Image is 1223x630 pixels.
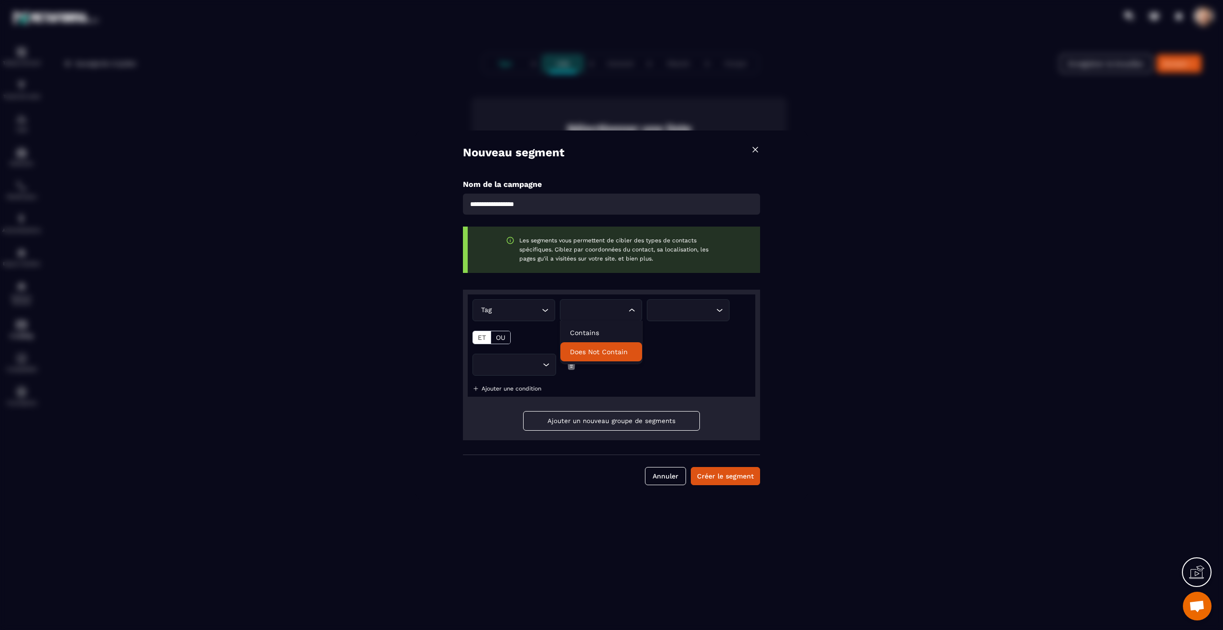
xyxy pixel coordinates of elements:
[570,328,633,337] p: Contains
[519,236,722,263] p: Les segments vous permettent de cibler des types de contacts spécifiques. Ciblez par coordonnées ...
[472,354,556,376] div: Search for option
[566,354,577,376] img: trash
[493,305,539,315] input: Search for option
[463,145,564,161] h4: Nouveau segment
[472,385,479,392] img: plus
[566,305,627,315] input: Search for option
[645,467,686,485] button: Annuler
[697,471,754,481] div: Créer le segment
[1183,592,1212,620] a: Open chat
[570,347,633,357] p: Does Not Contain
[751,145,760,154] img: close
[523,411,700,431] button: Ajouter un nouveau groupe de segments
[479,305,493,315] span: Tag
[691,467,760,485] button: Créer le segment
[472,299,555,321] div: Search for option
[647,299,730,321] div: Search for option
[478,334,486,341] p: ET
[482,385,541,392] p: Ajouter une condition
[560,299,643,321] div: Search for option
[483,359,540,370] input: Search for option
[496,334,505,341] p: OU
[506,236,515,245] img: warning-green.f85f90c2.svg
[463,180,760,189] p: Nom de la campagne
[657,305,714,315] input: Search for option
